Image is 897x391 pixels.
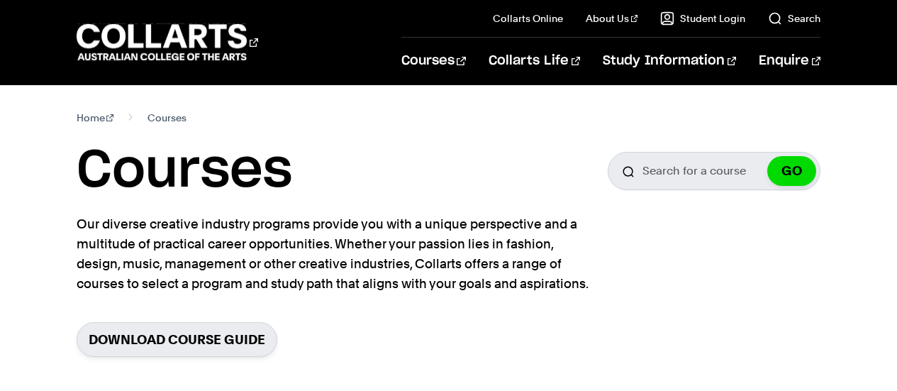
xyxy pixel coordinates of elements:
button: GO [767,156,816,186]
a: Courses [401,38,466,84]
a: Study Information [603,38,736,84]
a: About Us [586,11,638,26]
div: Go to homepage [77,22,258,62]
a: Collarts Online [493,11,563,26]
h1: Courses [77,139,292,203]
a: Download Course Guide [77,322,277,357]
a: Collarts Life [489,38,580,84]
a: Student Login [660,11,745,26]
a: Enquire [759,38,820,84]
span: Courses [147,108,186,128]
a: Home [77,108,114,128]
p: Our diverse creative industry programs provide you with a unique perspective and a multitude of p... [77,214,594,294]
a: Search [768,11,820,26]
input: Search for a course [608,152,820,190]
